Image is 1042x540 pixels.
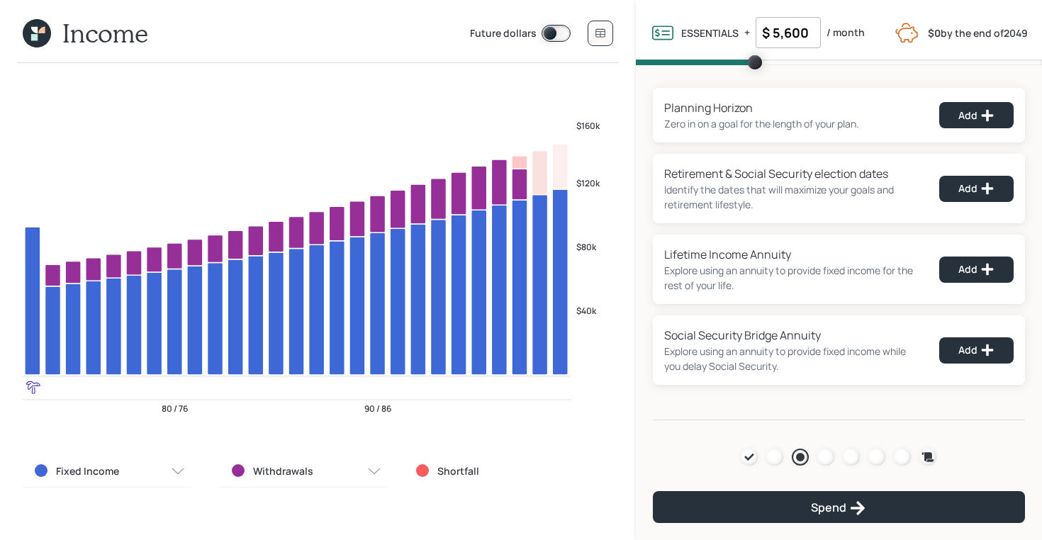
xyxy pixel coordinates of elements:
[939,102,1014,128] button: Add
[664,263,922,293] div: Explore using an annuity to provide fixed income for the rest of your life.
[939,176,1014,202] button: Add
[437,464,479,478] label: Shortfall
[664,327,922,344] div: Social Security Bridge Annuity
[928,26,1028,40] label: by the end of 2049
[576,305,597,317] tspan: $40k
[664,99,859,116] div: Planning Horizon
[664,344,922,373] div: Explore using an annuity to provide fixed income while you delay Social Security.
[253,464,313,478] label: Withdrawals
[576,120,600,132] tspan: $160k
[576,241,597,253] tspan: $80k
[664,116,859,131] div: Zero in on a goal for the length of your plan.
[56,464,119,478] label: Fixed Income
[681,26,739,40] label: ESSENTIALS
[744,26,750,40] label: +
[958,108,995,123] div: Add
[470,26,537,42] label: Future dollars
[958,181,995,196] div: Add
[576,378,583,393] tspan: 2
[636,60,1042,65] span: Volume
[162,403,188,415] tspan: 80 / 76
[958,262,995,276] div: Add
[958,343,995,357] div: Add
[827,26,865,40] label: / month
[62,18,148,48] h1: Income
[664,182,922,212] div: Identify the dates that will maximize your goals and retirement lifestyle.
[939,257,1014,283] button: Add
[664,246,922,263] div: Lifetime Income Annuity
[939,337,1014,364] button: Add
[664,165,922,182] div: Retirement & Social Security election dates
[928,26,941,40] b: $0
[576,177,600,189] tspan: $120k
[576,399,583,415] tspan: 2
[811,500,866,517] div: Spend
[364,403,391,415] tspan: 90 / 86
[653,491,1025,523] button: Spend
